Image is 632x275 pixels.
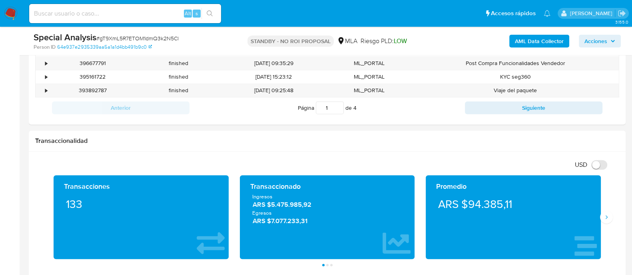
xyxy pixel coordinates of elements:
[136,57,221,70] div: finished
[201,8,218,19] button: search-icon
[185,10,191,17] span: Alt
[353,104,357,112] span: 4
[221,57,326,70] div: [DATE] 09:35:29
[515,35,564,47] b: AML Data Collector
[465,101,602,114] button: Siguiente
[221,70,326,83] div: [DATE] 15:23:12
[195,10,198,17] span: s
[35,137,619,145] h1: Transaccionalidad
[45,87,47,94] div: •
[96,34,179,42] span: # gT9XmL5R7ETOM1dmQ3k2N5Cl
[412,84,619,97] div: Viaje del paquete
[412,70,619,83] div: KYC seg360
[412,57,619,70] div: Post Compra Funcionalidades Vendedor
[29,8,221,19] input: Buscar usuario o caso...
[136,84,221,97] div: finished
[570,10,615,17] p: martin.degiuli@mercadolibre.com
[326,70,412,83] div: ML_PORTAL
[50,84,136,97] div: 393892787
[491,9,536,18] span: Accesos rápidos
[326,84,412,97] div: ML_PORTAL
[34,31,96,44] b: Special Analysis
[45,59,47,67] div: •
[326,57,412,70] div: ML_PORTAL
[394,36,407,46] span: LOW
[34,44,56,51] b: Person ID
[584,35,607,47] span: Acciones
[509,35,569,47] button: AML Data Collector
[136,70,221,83] div: finished
[361,37,407,46] span: Riesgo PLD:
[50,70,136,83] div: 395161722
[579,35,621,47] button: Acciones
[221,84,326,97] div: [DATE] 09:25:48
[52,101,189,114] button: Anterior
[544,10,550,17] a: Notificaciones
[45,73,47,81] div: •
[57,44,152,51] a: 64e937e2935339aa5a1a1d4bb491b9c0
[298,101,357,114] span: Página de
[615,19,628,25] span: 3.155.0
[618,9,626,18] a: Salir
[337,37,357,46] div: MLA
[247,36,334,47] p: STANDBY - NO ROI PROPOSAL
[50,57,136,70] div: 396677791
